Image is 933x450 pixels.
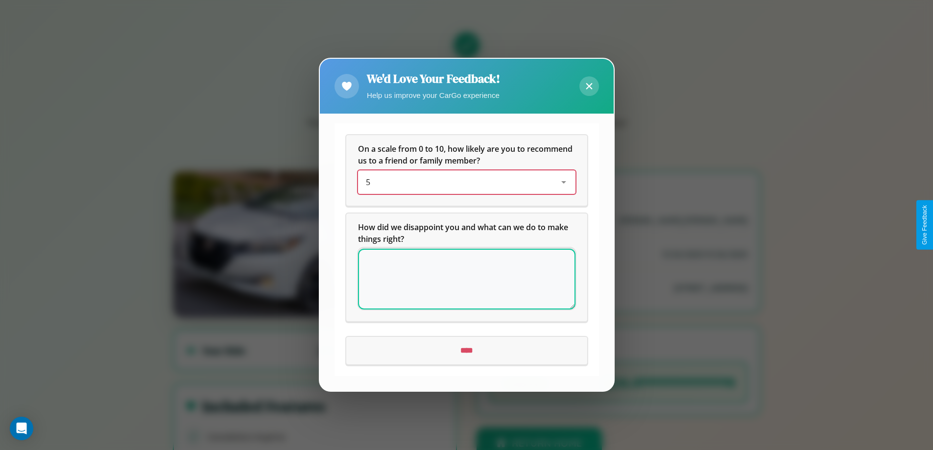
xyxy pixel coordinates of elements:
div: On a scale from 0 to 10, how likely are you to recommend us to a friend or family member? [358,171,575,194]
span: How did we disappoint you and what can we do to make things right? [358,222,570,245]
h5: On a scale from 0 to 10, how likely are you to recommend us to a friend or family member? [358,143,575,167]
span: 5 [366,177,370,188]
div: On a scale from 0 to 10, how likely are you to recommend us to a friend or family member? [346,136,587,206]
div: Give Feedback [921,205,928,245]
h2: We'd Love Your Feedback! [367,71,500,87]
p: Help us improve your CarGo experience [367,89,500,102]
span: On a scale from 0 to 10, how likely are you to recommend us to a friend or family member? [358,144,574,166]
div: Open Intercom Messenger [10,417,33,440]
